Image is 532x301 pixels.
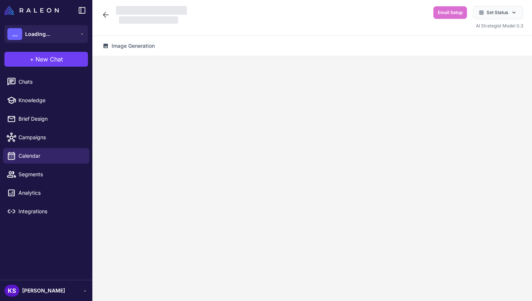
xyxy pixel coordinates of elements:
span: Knowledge [18,96,83,104]
div: ... [7,28,22,40]
span: [PERSON_NAME] [22,287,65,295]
a: Brief Design [3,111,89,127]
span: AI Strategist Model 0.3 [476,23,523,29]
span: Calendar [18,152,83,160]
button: +New Chat [4,52,88,67]
a: Knowledge [3,93,89,108]
button: ...Loading... [4,25,88,43]
a: Segments [3,167,89,182]
span: Set Status [487,9,508,16]
a: Chats [3,74,89,90]
button: Image Generation [98,39,159,53]
span: Email Setup [438,9,463,16]
span: Chats [18,78,83,86]
span: Image Generation [112,42,155,50]
span: Integrations [18,207,83,215]
span: Analytics [18,189,83,197]
a: Analytics [3,185,89,201]
span: Loading... [25,30,50,38]
span: New Chat [35,55,63,64]
img: Raleon Logo [4,6,59,15]
a: Campaigns [3,130,89,145]
a: Calendar [3,148,89,164]
div: KS [4,285,19,297]
button: Email Setup [433,6,467,19]
span: Brief Design [18,115,83,123]
span: Campaigns [18,133,83,141]
a: Integrations [3,204,89,219]
a: Raleon Logo [4,6,62,15]
span: Segments [18,170,83,178]
span: + [30,55,34,64]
